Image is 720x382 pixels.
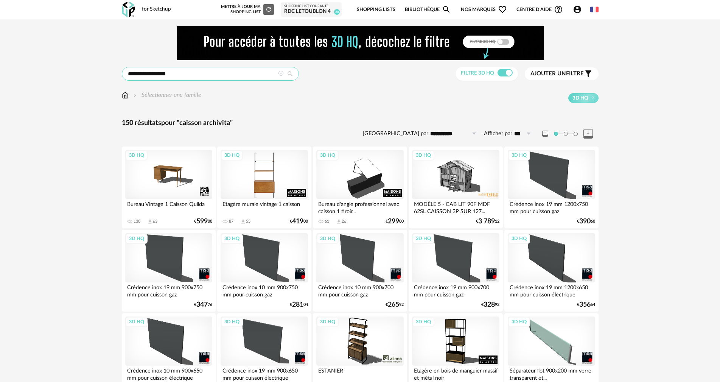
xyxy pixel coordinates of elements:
div: Crédence inox 19 mm 900x750 mm pour cuisson gaz [125,282,212,298]
a: Shopping List courante RDC LETOUBLON 4 28 [284,4,338,15]
div: Crédence inox 19 mm 1200x650 mm pour cuisson électrique [508,282,595,298]
div: ESTANIER [316,366,403,381]
div: Bureau d'angle professionnel avec caisson 1 tiroir... [316,199,403,214]
span: pour "caisson archivita" [161,120,233,126]
span: Account Circle icon [573,5,585,14]
div: € 12 [476,219,499,224]
span: Refresh icon [265,7,272,11]
div: 63 [153,219,157,224]
span: 3D HQ [572,95,588,101]
div: 3D HQ [221,317,243,327]
div: RDC LETOUBLON 4 [284,8,338,15]
div: Séparateur îlot 900x200 mm verre transparent et... [508,366,595,381]
span: 347 [196,302,208,307]
label: Afficher par [484,130,512,137]
div: MODÈLE 5 - CAB LIT 90F MDF 62SL CAISSON 3P SUR 127... [412,199,499,214]
a: 3D HQ Crédence inox 19 mm 1200x750 mm pour cuisson gaz €39060 [504,147,598,228]
span: Magnify icon [442,5,451,14]
span: Download icon [240,219,246,225]
div: 3D HQ [508,150,530,160]
span: Account Circle icon [573,5,582,14]
img: svg+xml;base64,PHN2ZyB3aWR0aD0iMTYiIGhlaWdodD0iMTciIHZpZXdCb3g9IjAgMCAxNiAxNyIgZmlsbD0ibm9uZSIgeG... [122,91,129,100]
div: Crédence inox 10 mm 900x750 mm pour cuisson gaz [221,282,308,298]
div: 3D HQ [412,317,434,327]
div: € 00 [290,219,308,224]
div: 3D HQ [221,150,243,160]
div: € 92 [386,302,404,307]
div: 61 [325,219,329,224]
span: 328 [484,302,495,307]
div: € 76 [194,302,212,307]
div: Bureau Vintage 1 Caisson Quilda [125,199,212,214]
a: 3D HQ Crédence inox 19 mm 900x750 mm pour cuisson gaz €34776 [122,230,216,312]
a: 3D HQ Crédence inox 19 mm 1200x650 mm pour cuisson électrique €35664 [504,230,598,312]
a: Shopping Lists [357,1,395,19]
img: fr [590,5,599,14]
div: Crédence inox 19 mm 900x650 mm pour cuisson électrique [221,366,308,381]
span: 28 [334,9,340,15]
img: OXP [122,2,135,17]
span: Ajouter un [530,71,566,76]
span: Heart Outline icon [498,5,507,14]
div: 55 [246,219,250,224]
div: € 00 [194,219,212,224]
div: 3D HQ [412,150,434,160]
a: 3D HQ Bureau d'angle professionnel avec caisson 1 tiroir... 61 Download icon 26 €29900 [313,147,407,228]
a: BibliothèqueMagnify icon [405,1,451,19]
span: 299 [388,219,399,224]
a: 3D HQ Crédence inox 10 mm 900x750 mm pour cuisson gaz €28104 [217,230,311,312]
span: 3 789 [478,219,495,224]
div: € 00 [386,219,404,224]
a: 3D HQ Crédence inox 19 mm 900x700 mm pour cuisson gaz €32892 [409,230,502,312]
div: € 60 [577,219,595,224]
div: Mettre à jour ma Shopping List [219,4,274,15]
div: Etagère murale vintage 1 caisson [221,199,308,214]
span: Nos marques [461,1,507,19]
a: 3D HQ Crédence inox 10 mm 900x700 mm pour cuisson gaz €26592 [313,230,407,312]
div: 3D HQ [221,234,243,243]
div: 130 [134,219,140,224]
div: for Sketchup [142,6,171,13]
div: 150 résultats [122,119,599,128]
span: Filtre 3D HQ [461,70,494,76]
div: Crédence inox 10 mm 900x700 mm pour cuisson gaz [316,282,403,298]
div: € 92 [481,302,499,307]
div: € 04 [290,302,308,307]
div: 3D HQ [126,317,148,327]
div: 3D HQ [508,234,530,243]
div: Shopping List courante [284,4,338,9]
div: € 64 [577,302,595,307]
div: 3D HQ [317,317,339,327]
span: Centre d'aideHelp Circle Outline icon [516,5,563,14]
a: 3D HQ MODÈLE 5 - CAB LIT 90F MDF 62SL CAISSON 3P SUR 127... €3 78912 [409,147,502,228]
span: 356 [579,302,591,307]
img: FILTRE%20HQ%20NEW_V1%20(4).gif [177,26,544,60]
label: [GEOGRAPHIC_DATA] par [363,130,428,137]
span: Filter icon [584,69,593,78]
span: Download icon [336,219,342,225]
div: Crédence inox 10 mm 900x650 mm pour cuisson électrique [125,366,212,381]
span: filtre [530,70,584,78]
div: 3D HQ [126,150,148,160]
span: Download icon [147,219,153,225]
span: 390 [579,219,591,224]
div: 3D HQ [126,234,148,243]
a: 3D HQ Etagère murale vintage 1 caisson 87 Download icon 55 €41900 [217,147,311,228]
button: Ajouter unfiltre Filter icon [525,67,599,80]
div: 3D HQ [412,234,434,243]
div: Crédence inox 19 mm 1200x750 mm pour cuisson gaz [508,199,595,214]
div: 87 [229,219,233,224]
div: 26 [342,219,346,224]
span: Help Circle Outline icon [554,5,563,14]
span: 419 [292,219,303,224]
div: Sélectionner une famille [132,91,201,100]
div: 3D HQ [317,234,339,243]
div: Etagère en bois de manguier massif et métal noir [412,366,499,381]
div: 3D HQ [508,317,530,327]
span: 281 [292,302,303,307]
span: 599 [196,219,208,224]
div: Crédence inox 19 mm 900x700 mm pour cuisson gaz [412,282,499,298]
span: 265 [388,302,399,307]
a: 3D HQ Bureau Vintage 1 Caisson Quilda 130 Download icon 63 €59900 [122,147,216,228]
img: svg+xml;base64,PHN2ZyB3aWR0aD0iMTYiIGhlaWdodD0iMTYiIHZpZXdCb3g9IjAgMCAxNiAxNiIgZmlsbD0ibm9uZSIgeG... [132,91,138,100]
